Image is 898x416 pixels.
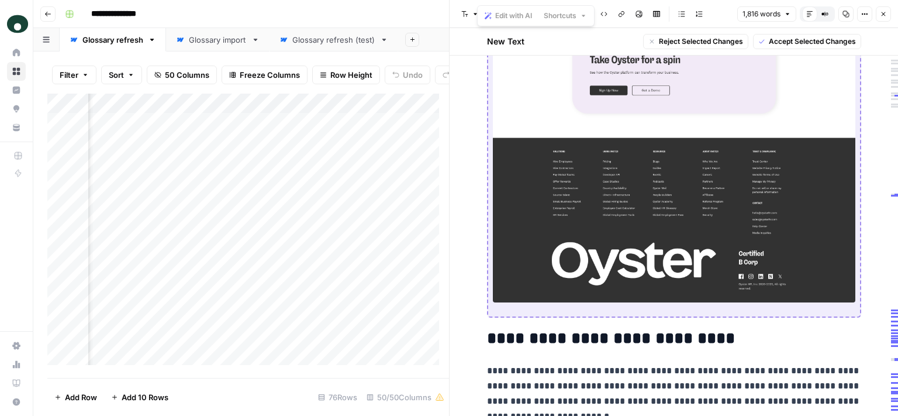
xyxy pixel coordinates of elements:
span: Sort [109,69,124,81]
div: Glossary import [189,34,247,46]
button: Reject Selected Changes [643,34,748,49]
a: Glossary refresh (test) [270,28,398,51]
button: Edit with AI [480,8,537,23]
span: Freeze Columns [240,69,300,81]
span: Filter [60,69,78,81]
img: Oyster Logo [7,13,28,35]
button: Workspace: Oyster [7,9,26,39]
button: Help + Support [7,393,26,411]
h2: New Text [487,36,524,47]
div: 76 Rows [313,388,362,407]
a: Usage [7,355,26,374]
button: Shortcuts [539,8,592,23]
span: Shortcuts [544,11,576,21]
span: Reject Selected Changes [659,36,743,47]
button: Filter [52,66,96,84]
a: Browse [7,62,26,81]
span: Accept Selected Changes [769,36,856,47]
button: 50 Columns [147,66,217,84]
div: Glossary refresh [82,34,143,46]
div: 50/50 Columns [362,388,449,407]
button: Undo [385,66,430,84]
button: Sort [101,66,142,84]
a: Learning Hub [7,374,26,393]
span: Row Height [330,69,372,81]
a: Home [7,43,26,62]
span: 50 Columns [165,69,209,81]
a: Glossary refresh [60,28,166,51]
a: Insights [7,81,26,99]
a: Your Data [7,118,26,137]
a: Glossary import [166,28,270,51]
button: Freeze Columns [222,66,308,84]
span: 1,816 words [742,9,780,19]
span: Add 10 Rows [122,391,168,403]
a: Opportunities [7,99,26,118]
button: 1,816 words [737,6,796,22]
div: Glossary refresh (test) [292,34,375,46]
span: Edit with AI [495,11,532,21]
button: Add Row [47,388,104,407]
span: Undo [403,69,423,81]
button: Row Height [312,66,380,84]
button: Add 10 Rows [104,388,175,407]
a: Settings [7,336,26,355]
button: Accept Selected Changes [753,34,861,49]
span: Add Row [65,391,97,403]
